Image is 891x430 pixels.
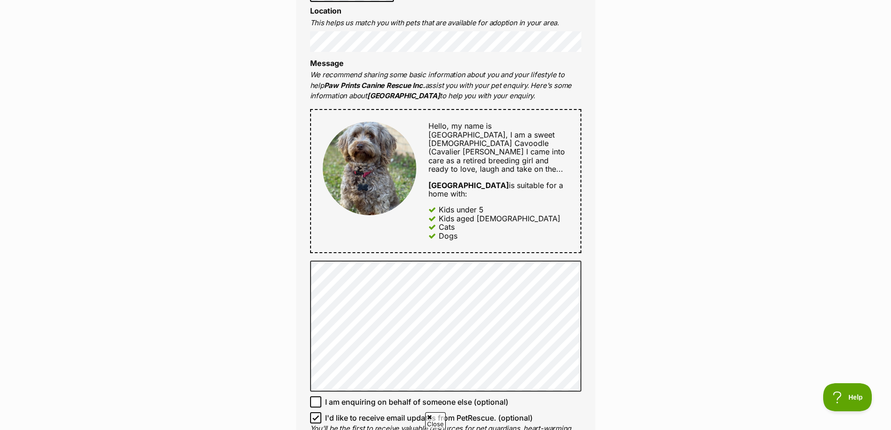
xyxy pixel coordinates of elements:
div: Dogs [439,232,457,240]
label: Location [310,6,341,15]
span: Close [425,412,446,429]
div: is suitable for a home with: [428,181,568,198]
div: Kids aged [DEMOGRAPHIC_DATA] [439,214,560,223]
strong: [GEOGRAPHIC_DATA] [428,181,509,190]
div: Kids under 5 [439,205,484,214]
p: We recommend sharing some basic information about you and your lifestyle to help assist you with ... [310,70,581,102]
span: Hello, my name is [GEOGRAPHIC_DATA], I am a sweet [DEMOGRAPHIC_DATA] Cavoodle (Cavalier [PERSON_N... [428,121,555,156]
div: Cats [439,223,455,231]
img: Brooklyn [323,122,416,215]
label: Message [310,58,344,68]
strong: [GEOGRAPHIC_DATA] [367,91,440,100]
p: This helps us match you with pets that are available for adoption in your area. [310,18,581,29]
span: I came into care as a retired breeding girl and ready to love, laugh and take on the... [428,147,565,174]
span: I'd like to receive email updates from PetRescue. (optional) [325,412,533,423]
span: I am enquiring on behalf of someone else (optional) [325,396,508,408]
strong: Paw Prints Canine Rescue Inc. [324,81,425,90]
iframe: Help Scout Beacon - Open [823,383,872,411]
